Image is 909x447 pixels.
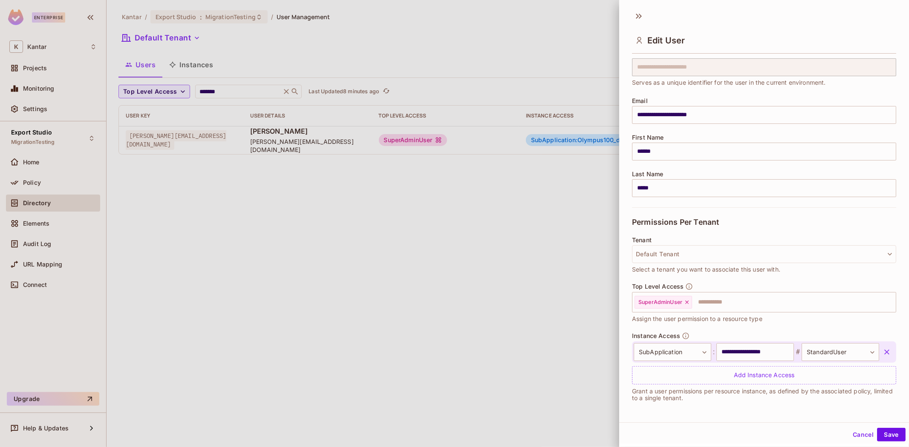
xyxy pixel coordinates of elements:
[892,301,893,303] button: Open
[632,171,663,178] span: Last Name
[632,314,762,324] span: Assign the user permission to a resource type
[802,343,879,361] div: StandardUser
[632,78,826,87] span: Serves as a unique identifier for the user in the current environment.
[632,218,719,226] span: Permissions Per Tenant
[632,366,896,384] div: Add Instance Access
[632,97,648,104] span: Email
[632,237,652,244] span: Tenant
[632,245,896,263] button: Default Tenant
[849,428,877,441] button: Cancel
[877,428,906,441] button: Save
[711,347,716,357] span: :
[638,299,682,306] span: SuperAdminUser
[632,134,664,141] span: First Name
[634,343,711,361] div: SubApplication
[647,35,685,46] span: Edit User
[794,347,802,357] span: #
[635,296,692,309] div: SuperAdminUser
[632,265,780,274] span: Select a tenant you want to associate this user with.
[632,388,896,401] p: Grant a user permissions per resource instance, as defined by the associated policy, limited to a...
[632,283,684,290] span: Top Level Access
[632,332,680,339] span: Instance Access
